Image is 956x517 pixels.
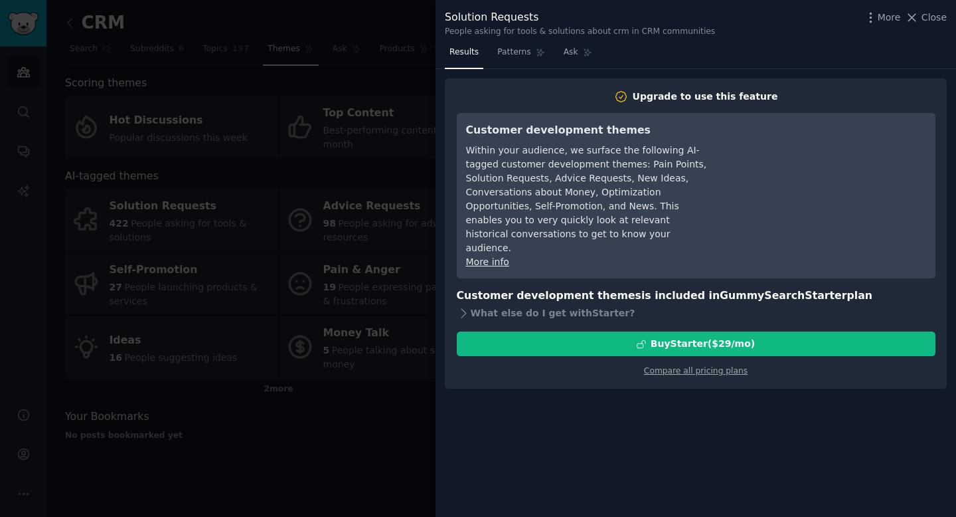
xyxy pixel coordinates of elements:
span: Patterns [497,47,530,58]
iframe: YouTube video player [727,122,926,222]
span: Results [449,47,479,58]
button: BuyStarter($29/mo) [457,332,935,356]
div: People asking for tools & solutions about crm in CRM communities [445,26,715,38]
div: Solution Requests [445,9,715,26]
div: Buy Starter ($ 29 /mo ) [651,337,755,351]
span: GummySearch Starter [720,289,846,302]
a: Compare all pricing plans [644,366,748,375]
a: Results [445,42,483,69]
button: Close [905,11,947,25]
span: Ask [564,47,578,58]
a: Patterns [493,42,549,69]
span: Close [921,11,947,25]
h3: Customer development themes is included in plan [457,288,935,304]
button: More [864,11,901,25]
a: More info [466,257,509,267]
h3: Customer development themes [466,122,708,139]
div: What else do I get with Starter ? [457,304,935,322]
a: Ask [559,42,597,69]
div: Within your audience, we surface the following AI-tagged customer development themes: Pain Points... [466,144,708,255]
span: More [878,11,901,25]
div: Upgrade to use this feature [633,90,778,104]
